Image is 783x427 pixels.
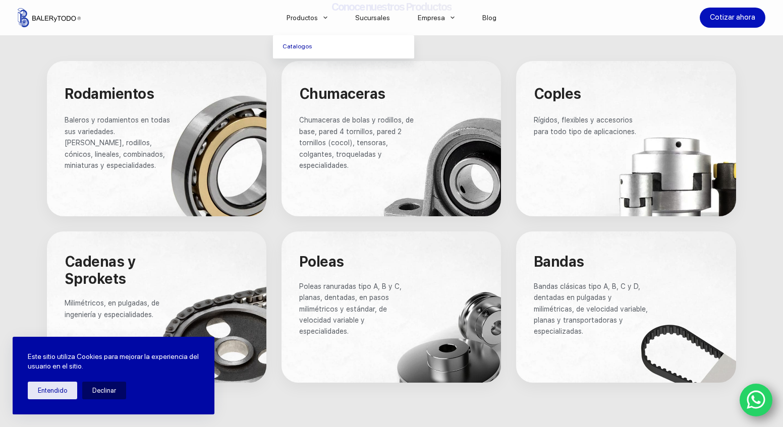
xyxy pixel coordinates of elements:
[65,85,154,102] span: Rodamientos
[65,299,161,318] span: Milimétricos, en pulgadas, de ingeniería y especialidades.
[82,382,126,399] button: Declinar
[65,116,172,169] span: Baleros y rodamientos en todas sus variedades. [PERSON_NAME], rodillos, cónicos, lineales, combin...
[28,352,199,372] p: Este sitio utiliza Cookies para mejorar la experiencia del usuario en el sitio.
[299,282,404,336] span: Poleas ranuradas tipo A, B y C, planas, dentadas, en pasos milimétricos y estándar, de velocidad ...
[65,253,139,287] span: Cadenas y Sprokets
[299,85,385,102] span: Chumaceras
[534,282,650,336] span: Bandas clásicas tipo A, B, C y D, dentadas en pulgadas y milimétricas, de velocidad variable, pla...
[700,8,765,28] a: Cotizar ahora
[273,35,414,58] a: Catalogos
[28,382,77,399] button: Entendido
[740,384,773,417] a: WhatsApp
[299,116,416,169] span: Chumaceras de bolas y rodillos, de base, pared 4 tornillos, pared 2 tornillos (cocol), tensoras, ...
[18,8,81,27] img: Balerytodo
[534,253,584,270] span: Bandas
[534,85,581,102] span: Coples
[534,116,636,135] span: Rígidos, flexibles y accesorios para todo tipo de aplicaciones.
[299,253,344,270] span: Poleas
